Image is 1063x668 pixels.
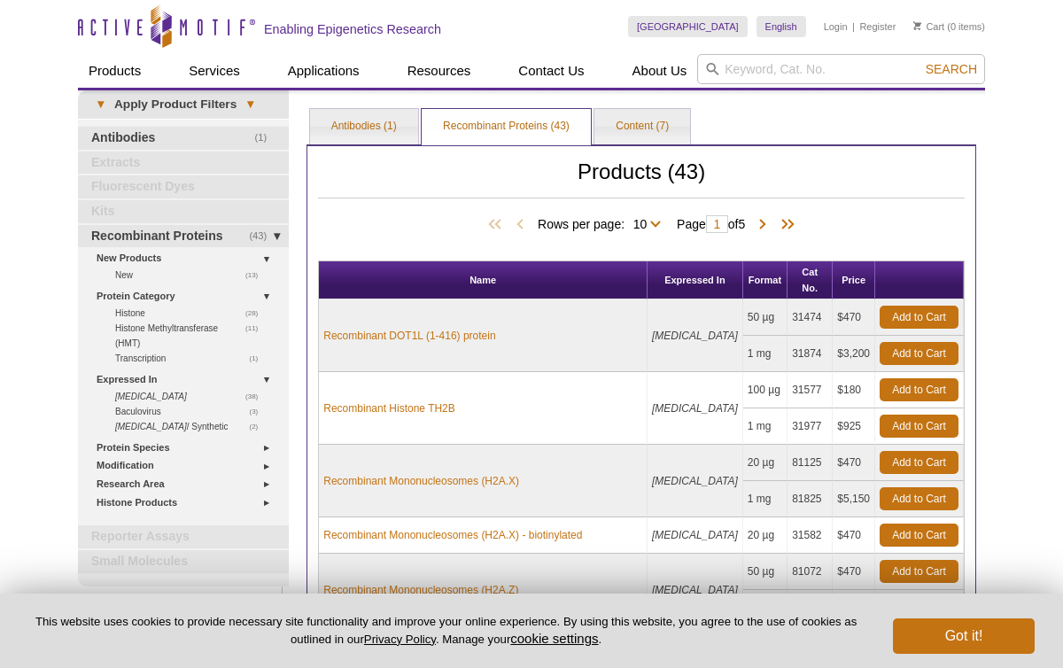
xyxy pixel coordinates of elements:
td: $470 [833,517,875,554]
a: Add to Cart [880,342,958,365]
h2: Enabling Epigenetics Research [264,21,441,37]
td: 81125 [788,445,833,481]
a: Extracts [78,151,289,175]
th: Name [319,261,648,299]
a: English [757,16,806,37]
span: (3) [250,404,268,419]
button: Search [920,61,982,77]
i: [MEDICAL_DATA] [652,330,738,342]
td: 31474 [788,299,833,336]
td: $470 [833,554,875,590]
a: Login [824,20,848,33]
a: Recombinant Mononucleosomes (H2A.Z) [323,582,518,598]
a: Fluorescent Dyes [78,175,289,198]
a: Applications [277,54,370,88]
a: (1)Transcription [115,351,268,366]
span: ▾ [237,97,264,113]
a: Reporter Assays [78,525,289,548]
i: [MEDICAL_DATA] [115,392,187,401]
td: 81825 [788,481,833,517]
a: (38) [MEDICAL_DATA] [115,389,268,404]
h2: Products (43) [318,164,965,198]
td: $180 [833,372,875,408]
span: (13) [245,268,268,283]
td: 1 mg [743,481,788,517]
span: Page of [668,215,754,233]
a: Recombinant Mononucleosomes (H2A.X) [323,473,519,489]
td: $4,600 [833,590,875,626]
th: Format [743,261,788,299]
span: Previous Page [511,216,529,234]
a: (43)Recombinant Proteins [78,225,289,248]
span: Last Page [772,216,798,234]
a: Cart [913,20,944,33]
td: 81072 [788,554,833,590]
a: Add to Cart [880,451,958,474]
td: 20 µg [743,517,788,554]
i: [MEDICAL_DATA] [652,529,738,541]
a: Expressed In [97,370,278,389]
a: Resources [397,54,482,88]
a: Kits [78,200,289,223]
td: 1 mg [743,408,788,445]
span: (43) [249,225,276,248]
a: ▾Apply Product Filters▾ [78,90,289,119]
span: (11) [245,321,268,336]
td: 20 µg [743,445,788,481]
td: 1 mg [743,590,788,626]
span: (38) [245,389,268,404]
a: Recombinant Mononucleosomes (H2A.X) - biotinylated [323,527,582,543]
th: Cat No. [788,261,833,299]
a: Contact Us [508,54,594,88]
a: Register [859,20,896,33]
li: | [852,16,855,37]
a: (11)Histone Methyltransferase (HMT) [115,321,268,351]
a: Add to Cart [880,524,958,547]
span: 5 [738,217,745,231]
span: ▾ [87,97,114,113]
td: 31977 [788,408,833,445]
th: Expressed In [648,261,743,299]
span: (2) [250,419,268,434]
a: Recombinant Proteins (43) [422,109,591,144]
a: (28)Histone [115,306,268,321]
button: Got it! [893,618,1035,654]
td: $470 [833,445,875,481]
a: Protein Category [97,287,278,306]
a: Add to Cart [880,415,958,438]
a: Services [178,54,251,88]
img: Your Cart [913,21,921,30]
i: [MEDICAL_DATA] [652,584,738,596]
span: (1) [250,351,268,366]
th: Price [833,261,875,299]
a: Add to Cart [880,487,958,510]
a: Small Molecules [78,550,289,573]
a: About Us [622,54,698,88]
span: (28) [245,306,268,321]
i: [MEDICAL_DATA] [652,475,738,487]
a: Products [78,54,151,88]
span: Next Page [754,216,772,234]
td: $470 [833,299,875,336]
span: Rows per page: [538,214,668,232]
td: 31577 [788,372,833,408]
a: (13)New [115,268,268,283]
a: (1)Antibodies [78,127,289,150]
input: Keyword, Cat. No. [697,54,985,84]
td: $925 [833,408,875,445]
td: $3,200 [833,336,875,372]
li: (0 items) [913,16,985,37]
a: Recombinant Histone TH2B [323,400,455,416]
span: (1) [255,127,277,150]
a: Modification [97,456,278,475]
a: Research Area [97,475,278,493]
span: Search [926,62,977,76]
a: Protein Species [97,439,278,457]
a: Add to Cart [880,306,958,329]
td: 100 µg [743,372,788,408]
a: Add to Cart [880,560,958,583]
td: 81772 [788,590,833,626]
td: 50 µg [743,554,788,590]
p: This website uses cookies to provide necessary site functionality and improve your online experie... [28,614,864,648]
i: [MEDICAL_DATA] [115,422,187,431]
